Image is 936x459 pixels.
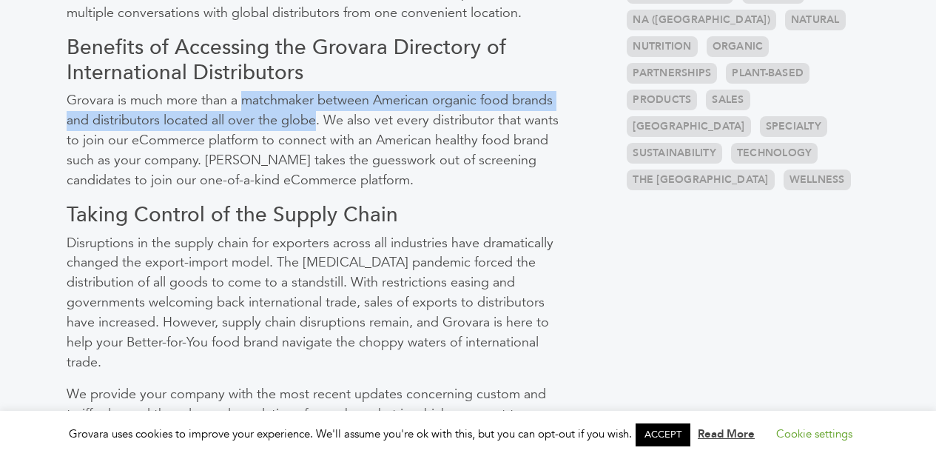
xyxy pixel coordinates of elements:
[627,36,697,57] a: Nutrition
[760,116,827,137] a: Specialty
[785,10,846,30] a: Natural
[784,170,851,190] a: Wellness
[627,170,774,190] a: the [GEOGRAPHIC_DATA]
[67,36,574,85] h3: Benefits of Accessing the Grovara Directory of International Distributors
[69,426,867,441] span: Grovara uses cookies to improve your experience. We'll assume you're ok with this, but you can op...
[627,10,776,30] a: NA ([GEOGRAPHIC_DATA])
[731,143,818,164] a: Technology
[706,90,750,110] a: Sales
[627,116,750,137] a: [GEOGRAPHIC_DATA]
[627,90,697,110] a: Products
[627,143,722,164] a: Sustainability
[67,91,574,191] p: Grovara is much more than a matchmaker between American organic food brands and distributors loca...
[698,426,755,441] a: Read More
[67,203,574,228] h3: Taking Control of the Supply Chain
[627,63,717,84] a: Partnerships
[67,234,574,374] p: Disruptions in the supply chain for exporters across all industries have dramatically changed the...
[636,423,690,446] a: ACCEPT
[776,426,852,441] a: Cookie settings
[726,63,809,84] a: Plant-based
[707,36,770,57] a: Organic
